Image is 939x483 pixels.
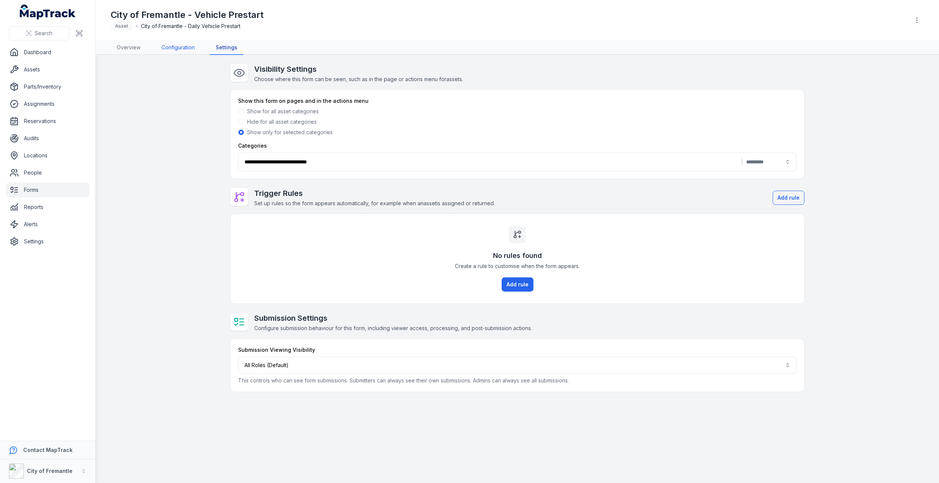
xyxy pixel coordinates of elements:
span: Create a rule to customise when the form appears. [455,262,580,270]
label: Hide for all asset categories [247,118,317,126]
span: City of Fremantle - Daily Vehicle Prestart [141,22,240,30]
a: Overview [111,41,147,55]
a: Audits [6,131,89,146]
a: Settings [6,234,89,249]
h3: No rules found [493,250,542,261]
a: Assignments [6,96,89,111]
button: Add rule [502,277,533,292]
a: Parts/Inventory [6,79,89,94]
a: Dashboard [6,45,89,60]
div: Asset [111,21,133,31]
a: People [6,165,89,180]
a: Alerts [6,217,89,232]
strong: Contact MapTrack [23,447,73,453]
a: MapTrack [20,4,76,19]
label: Categories [238,142,267,150]
span: Configure submission behaviour for this form, including viewer access, processing, and post-submi... [254,325,532,331]
a: Forms [6,182,89,197]
a: Settings [210,41,243,55]
button: Add rule [773,191,804,205]
button: Search [9,26,69,40]
label: Show only for selected categories [247,129,333,136]
strong: City of Fremantle [27,468,73,474]
label: Show this form on pages and in the actions menu [238,97,369,105]
h2: Submission Settings [254,313,532,323]
span: Search [35,30,52,37]
a: Locations [6,148,89,163]
p: This controls who can see form submissions. Submitters can always see their own submissions. Admi... [238,377,797,384]
h2: Visibility Settings [254,64,463,74]
span: Set up rules so the form appears automatically, for example when an asset is assigned or returned. [254,200,495,206]
span: Choose where this form can be seen, such as in the page or actions menu for assets . [254,76,463,82]
button: All Roles (Default) [238,357,797,374]
h1: City of Fremantle - Vehicle Prestart [111,9,264,21]
label: Submission Viewing Visibility [238,346,315,354]
a: Assets [6,62,89,77]
a: Configuration [156,41,201,55]
h2: Trigger Rules [254,188,495,199]
a: Reports [6,200,89,215]
a: Reservations [6,114,89,129]
label: Show for all asset categories [247,108,319,115]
